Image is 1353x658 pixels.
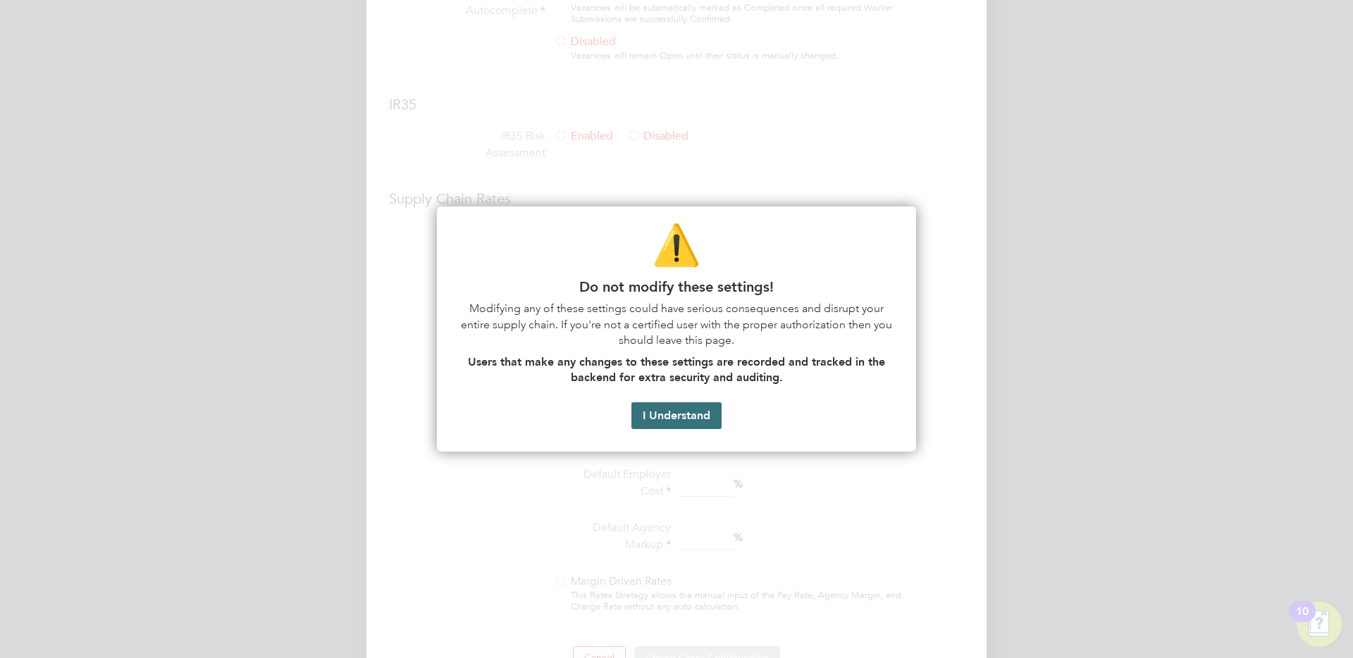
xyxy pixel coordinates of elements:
[459,278,894,295] p: Do not modify these settings!
[459,218,894,273] p: ⚠️
[437,206,916,452] div: Do not modify these settings!
[468,355,889,384] strong: Users that make any changes to these settings are recorded and tracked in the backend for extra s...
[631,402,722,429] button: I Understand
[459,301,894,348] p: Modifying any of these settings could have serious consequences and disrupt your entire supply ch...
